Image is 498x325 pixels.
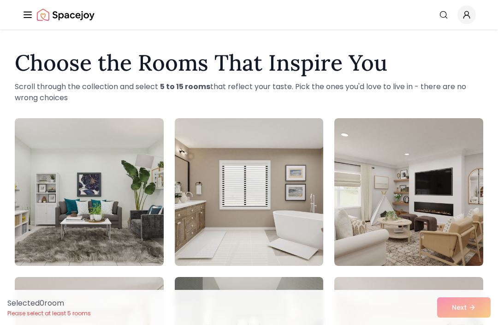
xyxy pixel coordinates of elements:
img: Room room-2 [175,118,324,266]
a: Spacejoy [37,6,95,24]
strong: 5 to 15 rooms [160,81,210,92]
img: Room room-3 [334,118,483,266]
p: Scroll through the collection and select that reflect your taste. Pick the ones you'd love to liv... [15,81,483,103]
p: Selected 0 room [7,298,91,309]
img: Room room-1 [15,118,164,266]
h1: Choose the Rooms That Inspire You [15,52,483,74]
img: Spacejoy Logo [37,6,95,24]
p: Please select at least 5 rooms [7,310,91,317]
